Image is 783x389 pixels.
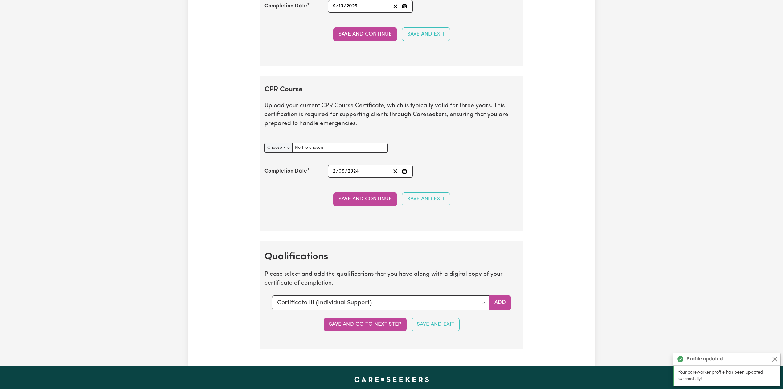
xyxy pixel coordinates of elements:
[687,355,723,363] strong: Profile updated
[338,169,342,174] span: 0
[400,167,409,175] button: Enter the Completion Date of your CPR Course
[402,27,450,41] button: Save and Exit
[333,2,336,10] input: --
[336,169,338,174] span: /
[412,318,460,331] button: Save and Exit
[489,295,511,310] button: Add selected qualification
[264,270,519,288] p: Please select and add the qualifications that you have along with a digital copy of your certific...
[264,167,307,175] label: Completion Date
[391,2,400,10] button: Clear date
[333,167,336,175] input: --
[264,102,519,128] p: Upload your current CPR Course Certificate, which is typically valid for three years. This certif...
[345,169,347,174] span: /
[264,2,307,10] label: Completion Date
[324,318,407,331] button: Save and go to next step
[400,2,409,10] button: Enter the Completion Date of your First Aid Course
[264,86,519,94] h2: CPR Course
[346,2,358,10] input: ----
[336,3,338,9] span: /
[344,3,346,9] span: /
[333,192,397,206] button: Save and Continue
[391,167,400,175] button: Clear date
[402,192,450,206] button: Save and Exit
[338,2,344,10] input: --
[347,167,359,175] input: ----
[354,377,429,382] a: Careseekers home page
[339,167,345,175] input: --
[264,251,519,263] h2: Qualifications
[333,27,397,41] button: Save and Continue
[771,355,778,363] button: Close
[678,369,777,383] p: Your careworker profile has been updated successfully!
